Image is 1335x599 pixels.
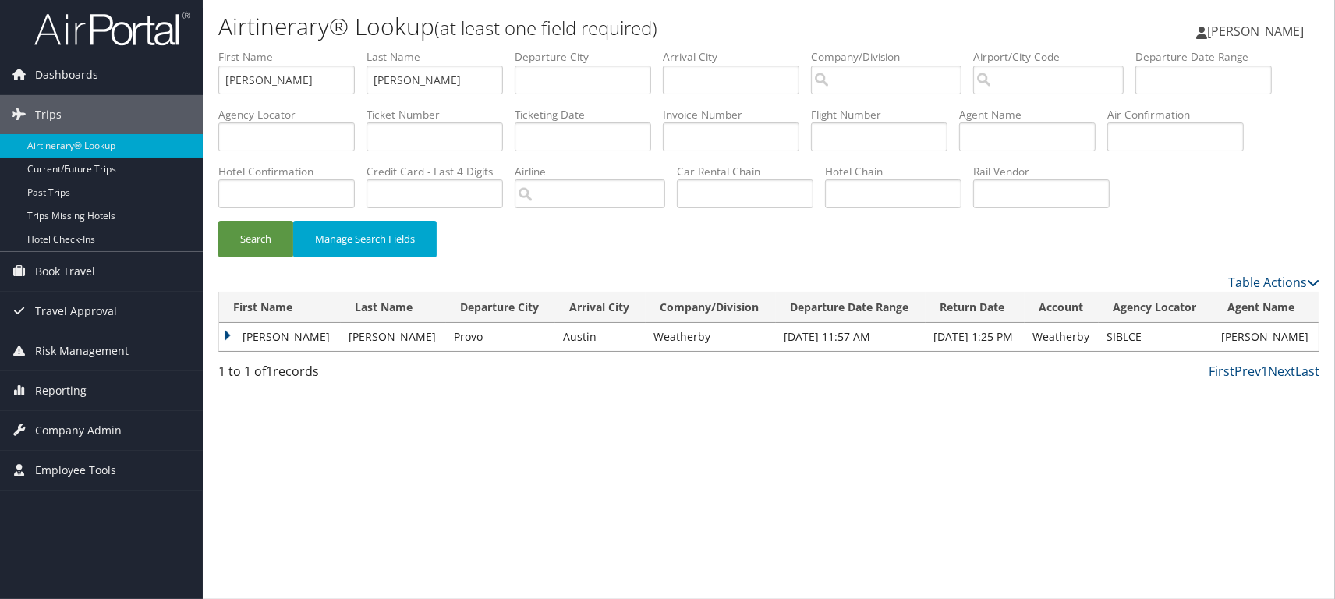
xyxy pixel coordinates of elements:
td: SIBLCE [1099,323,1213,351]
td: [PERSON_NAME] [341,323,446,351]
label: Company/Division [811,49,973,65]
div: 1 to 1 of records [218,362,476,388]
th: Departure City: activate to sort column ascending [446,292,555,323]
label: Departure City [515,49,663,65]
td: Weatherby [646,323,776,351]
td: Weatherby [1025,323,1099,351]
th: Departure Date Range: activate to sort column ascending [776,292,926,323]
th: Company/Division [646,292,776,323]
span: Employee Tools [35,451,116,490]
label: Last Name [367,49,515,65]
label: Rail Vendor [973,164,1121,179]
label: Arrival City [663,49,811,65]
td: [PERSON_NAME] [219,323,341,351]
label: Car Rental Chain [677,164,825,179]
label: Agency Locator [218,107,367,122]
th: Account: activate to sort column ascending [1025,292,1099,323]
td: [DATE] 11:57 AM [776,323,926,351]
a: Next [1268,363,1295,380]
span: Trips [35,95,62,134]
label: Agent Name [959,107,1107,122]
th: First Name: activate to sort column ascending [219,292,341,323]
span: Risk Management [35,331,129,370]
label: Airport/City Code [973,49,1135,65]
a: Last [1295,363,1319,380]
small: (at least one field required) [434,15,657,41]
button: Manage Search Fields [293,221,437,257]
span: Book Travel [35,252,95,291]
td: [DATE] 1:25 PM [926,323,1025,351]
td: Austin [555,323,646,351]
a: 1 [1261,363,1268,380]
label: Flight Number [811,107,959,122]
span: Reporting [35,371,87,410]
label: Airline [515,164,677,179]
label: First Name [218,49,367,65]
label: Hotel Chain [825,164,973,179]
th: Return Date: activate to sort column ascending [926,292,1025,323]
th: Arrival City: activate to sort column ascending [555,292,646,323]
a: Prev [1234,363,1261,380]
label: Departure Date Range [1135,49,1284,65]
td: Provo [446,323,555,351]
button: Search [218,221,293,257]
label: Ticket Number [367,107,515,122]
th: Agent Name [1213,292,1319,323]
a: [PERSON_NAME] [1196,8,1319,55]
label: Air Confirmation [1107,107,1255,122]
span: Dashboards [35,55,98,94]
h1: Airtinerary® Lookup [218,10,952,43]
th: Last Name: activate to sort column ascending [341,292,446,323]
span: Company Admin [35,411,122,450]
img: airportal-logo.png [34,10,190,47]
label: Invoice Number [663,107,811,122]
a: Table Actions [1228,274,1319,291]
td: [PERSON_NAME] [1213,323,1319,351]
a: First [1209,363,1234,380]
span: 1 [266,363,273,380]
label: Ticketing Date [515,107,663,122]
label: Hotel Confirmation [218,164,367,179]
th: Agency Locator: activate to sort column ascending [1099,292,1213,323]
span: Travel Approval [35,292,117,331]
span: [PERSON_NAME] [1207,23,1304,40]
label: Credit Card - Last 4 Digits [367,164,515,179]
